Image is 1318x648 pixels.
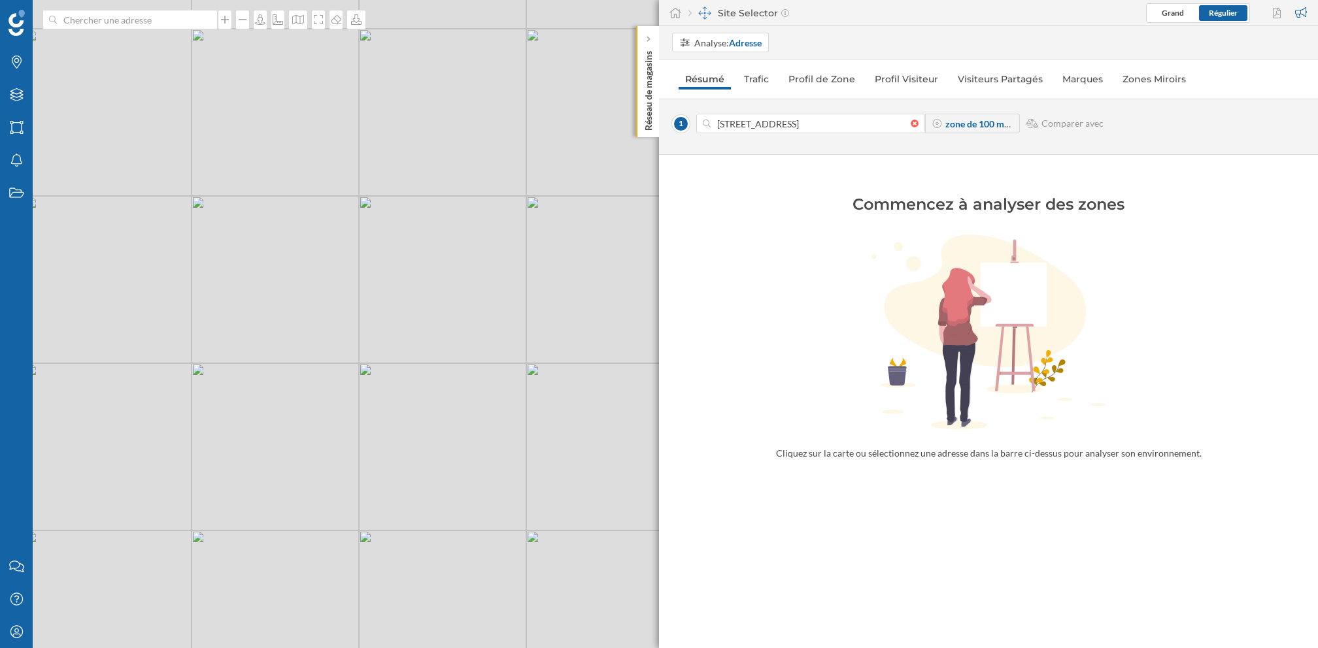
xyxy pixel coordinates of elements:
[729,37,762,48] strong: Adresse
[751,447,1226,460] div: Cliquez sur la carte ou sélectionnez une adresse dans la barre ci-dessus pour analyser son enviro...
[951,69,1049,89] a: Visiteurs Partagés
[642,46,655,131] p: Réseau de magasins
[27,9,75,21] span: Support
[8,10,25,36] img: Logo Geoblink
[945,118,1024,129] strong: zone de 100 mètres
[1209,8,1238,18] span: Régulier
[688,7,789,20] div: Site Selector
[779,194,1198,215] div: Commencez à analyser des zones
[698,7,711,20] img: dashboards-manager.svg
[694,36,762,50] div: Analyse:
[679,69,731,89] a: Résumé
[737,69,775,89] a: Trafic
[782,69,862,89] a: Profil de Zone
[1041,117,1104,130] span: Comparer avec
[1116,69,1192,89] a: Zones Miroirs
[868,69,945,89] a: Profil Visiteur
[672,115,690,133] span: 1
[1056,69,1109,89] a: Marques
[1162,8,1184,18] span: Grand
